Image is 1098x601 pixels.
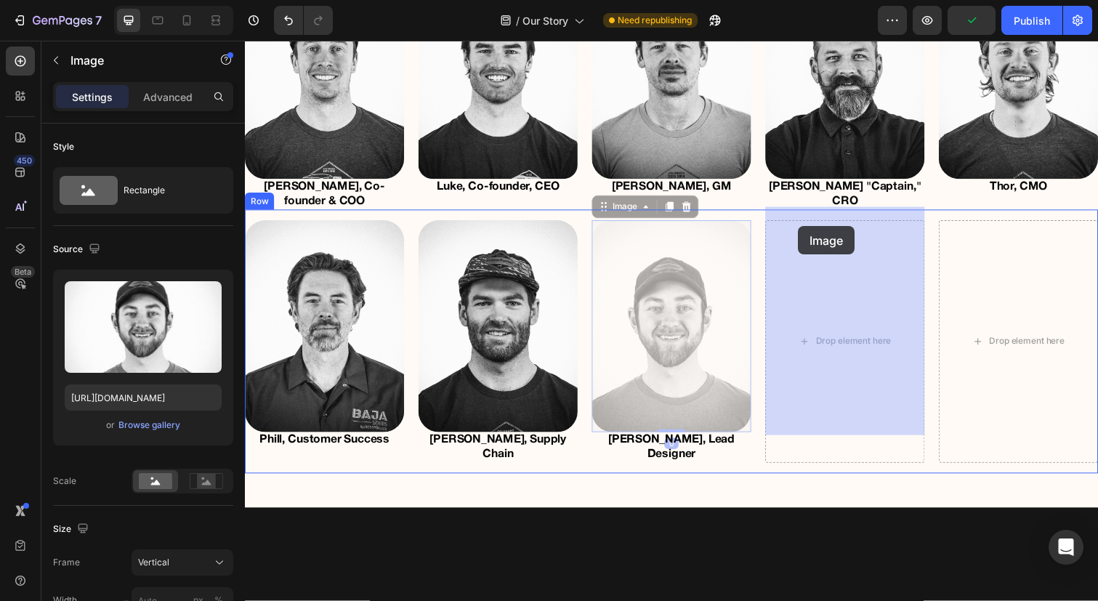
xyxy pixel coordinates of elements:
iframe: Design area [245,41,1098,601]
div: Rectangle [124,174,212,207]
button: Publish [1001,6,1062,35]
div: Undo/Redo [274,6,333,35]
span: Need republishing [618,14,692,27]
p: Image [70,52,194,69]
input: https://example.com/image.jpg [65,384,222,411]
button: Vertical [132,549,233,576]
label: Frame [53,556,80,569]
div: Browse gallery [118,419,180,432]
div: Scale [53,475,76,488]
span: Our Story [522,13,568,28]
div: Open Intercom Messenger [1049,530,1083,565]
div: Publish [1014,13,1050,28]
p: Advanced [143,89,193,105]
span: or [106,416,115,434]
span: / [516,13,520,28]
div: 450 [14,155,35,166]
div: Style [53,140,74,153]
div: Size [53,520,92,539]
p: Settings [72,89,113,105]
div: Beta [11,266,35,278]
button: 7 [6,6,108,35]
p: 7 [95,12,102,29]
img: preview-image [65,281,222,373]
span: Vertical [138,556,169,569]
button: Browse gallery [118,418,181,432]
div: Source [53,240,103,259]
